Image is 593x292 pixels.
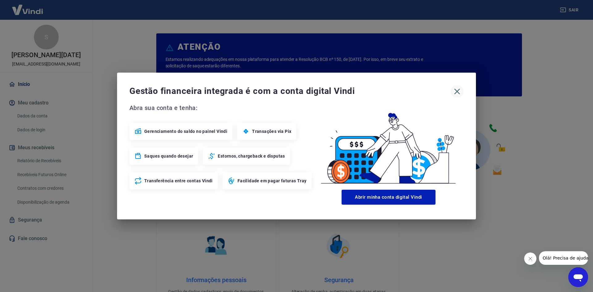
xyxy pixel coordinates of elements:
[524,252,536,265] iframe: Fechar mensagem
[238,178,307,184] span: Facilidade em pagar faturas Tray
[218,153,285,159] span: Estornos, chargeback e disputas
[313,103,464,187] img: Good Billing
[539,251,588,265] iframe: Mensagem da empresa
[144,153,193,159] span: Saques quando desejar
[144,128,227,134] span: Gerenciamento do saldo no painel Vindi
[129,85,451,97] span: Gestão financeira integrada é com a conta digital Vindi
[342,190,435,205] button: Abrir minha conta digital Vindi
[252,128,291,134] span: Transações via Pix
[4,4,52,9] span: Olá! Precisa de ajuda?
[129,103,313,113] span: Abra sua conta e tenha:
[568,267,588,287] iframe: Botão para abrir a janela de mensagens
[144,178,213,184] span: Transferência entre contas Vindi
